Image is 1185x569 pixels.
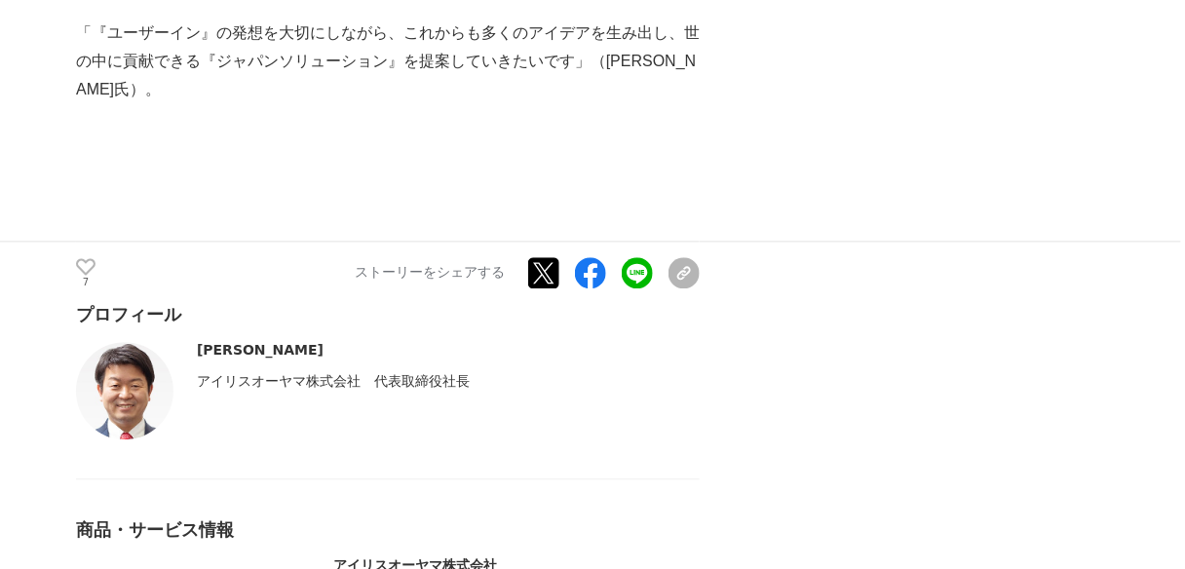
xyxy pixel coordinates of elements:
[76,342,173,439] img: thumbnail_3c9b1a60-7c40-11ed-a567-b94d76377ac7.jpg
[76,518,700,542] div: 商品・サービス情報
[76,278,96,287] p: 7
[355,264,505,282] p: ストーリーをシェアする
[76,303,700,326] div: プロフィール
[76,19,700,103] p: 「『ユーザーイン』の発想を大切にしながら、これからも多くのアイデアを生み出し、世の中に貢献できる『ジャパンソリューション』を提案していきたいです」（[PERSON_NAME]氏）。
[197,342,700,358] div: [PERSON_NAME]
[197,373,470,389] span: アイリスオーヤマ株式会社 代表取締役社長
